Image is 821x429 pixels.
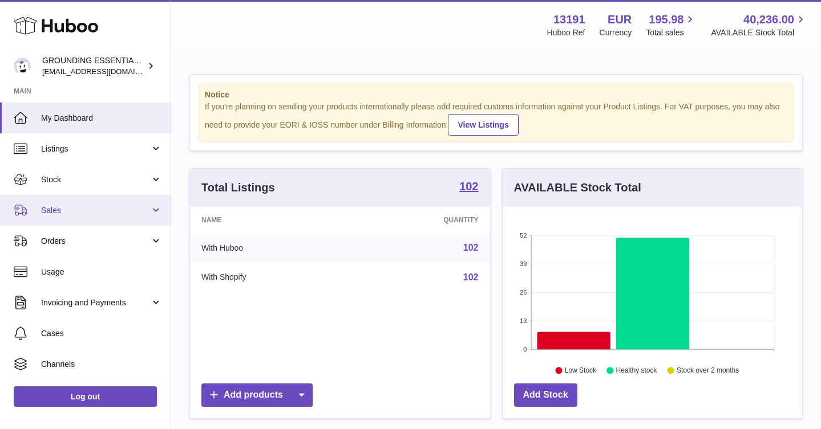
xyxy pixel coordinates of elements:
div: Currency [600,27,632,38]
span: Listings [41,144,150,154]
span: Cases [41,328,162,339]
a: Add products [201,383,313,407]
strong: EUR [608,12,632,27]
th: Name [190,207,351,233]
span: [EMAIL_ADDRESS][DOMAIN_NAME] [42,67,168,76]
text: Stock over 2 months [677,366,739,374]
div: GROUNDING ESSENTIALS INTERNATIONAL SLU [42,55,145,77]
text: 0 [523,346,527,353]
a: 102 [463,272,479,282]
strong: 13191 [553,12,585,27]
td: With Huboo [190,233,351,263]
a: 102 [459,181,478,194]
a: 195.98 Total sales [646,12,697,38]
text: 39 [520,260,527,267]
text: Low Stock [564,366,596,374]
a: Log out [14,386,157,407]
a: 40,236.00 AVAILABLE Stock Total [711,12,807,38]
span: Usage [41,267,162,277]
span: Stock [41,174,150,185]
text: 13 [520,317,527,324]
span: Sales [41,205,150,216]
span: Invoicing and Payments [41,297,150,308]
h3: Total Listings [201,180,275,195]
td: With Shopify [190,263,351,292]
a: 102 [463,243,479,252]
span: AVAILABLE Stock Total [711,27,807,38]
a: Add Stock [514,383,577,407]
img: espenwkopperud@gmail.com [14,58,31,75]
text: 52 [520,232,527,239]
h3: AVAILABLE Stock Total [514,180,641,195]
text: Healthy stock [616,366,657,374]
span: 195.98 [649,12,684,27]
div: If you're planning on sending your products internationally please add required customs informati... [205,101,787,136]
strong: 102 [459,181,478,192]
span: Orders [41,236,150,247]
a: View Listings [448,114,518,136]
span: My Dashboard [41,113,162,124]
span: Channels [41,359,162,370]
text: 26 [520,289,527,296]
strong: Notice [205,89,787,100]
div: Huboo Ref [547,27,585,38]
span: 40,236.00 [743,12,794,27]
th: Quantity [351,207,490,233]
span: Total sales [646,27,697,38]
